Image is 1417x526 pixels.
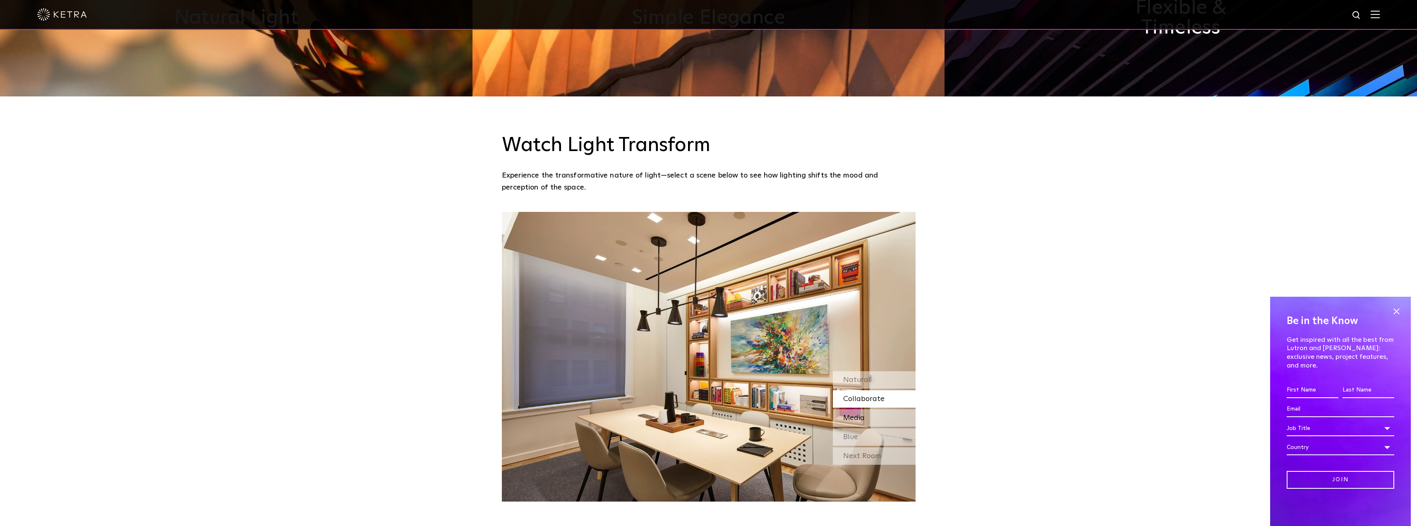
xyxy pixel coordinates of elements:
img: ketra-logo-2019-white [37,8,87,21]
input: Last Name [1343,382,1394,398]
input: Join [1287,471,1394,489]
div: Next Room [833,447,916,465]
img: search icon [1352,10,1362,21]
h3: Watch Light Transform [502,134,916,158]
p: Get inspired with all the best from Lutron and [PERSON_NAME]: exclusive news, project features, a... [1287,336,1394,370]
input: First Name [1287,382,1338,398]
div: Job Title [1287,420,1394,436]
span: Blue [843,433,858,441]
p: Experience the transformative nature of light—select a scene below to see how lighting shifts the... [502,170,911,193]
span: Natural [843,376,870,384]
input: Email [1287,401,1394,417]
img: Hamburger%20Nav.svg [1371,10,1380,18]
img: SS-Desktop-CEC-05 [502,212,916,502]
h4: Be in the Know [1287,313,1394,329]
div: Country [1287,440,1394,455]
span: Collaborate [843,395,885,403]
span: Media [843,414,865,422]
